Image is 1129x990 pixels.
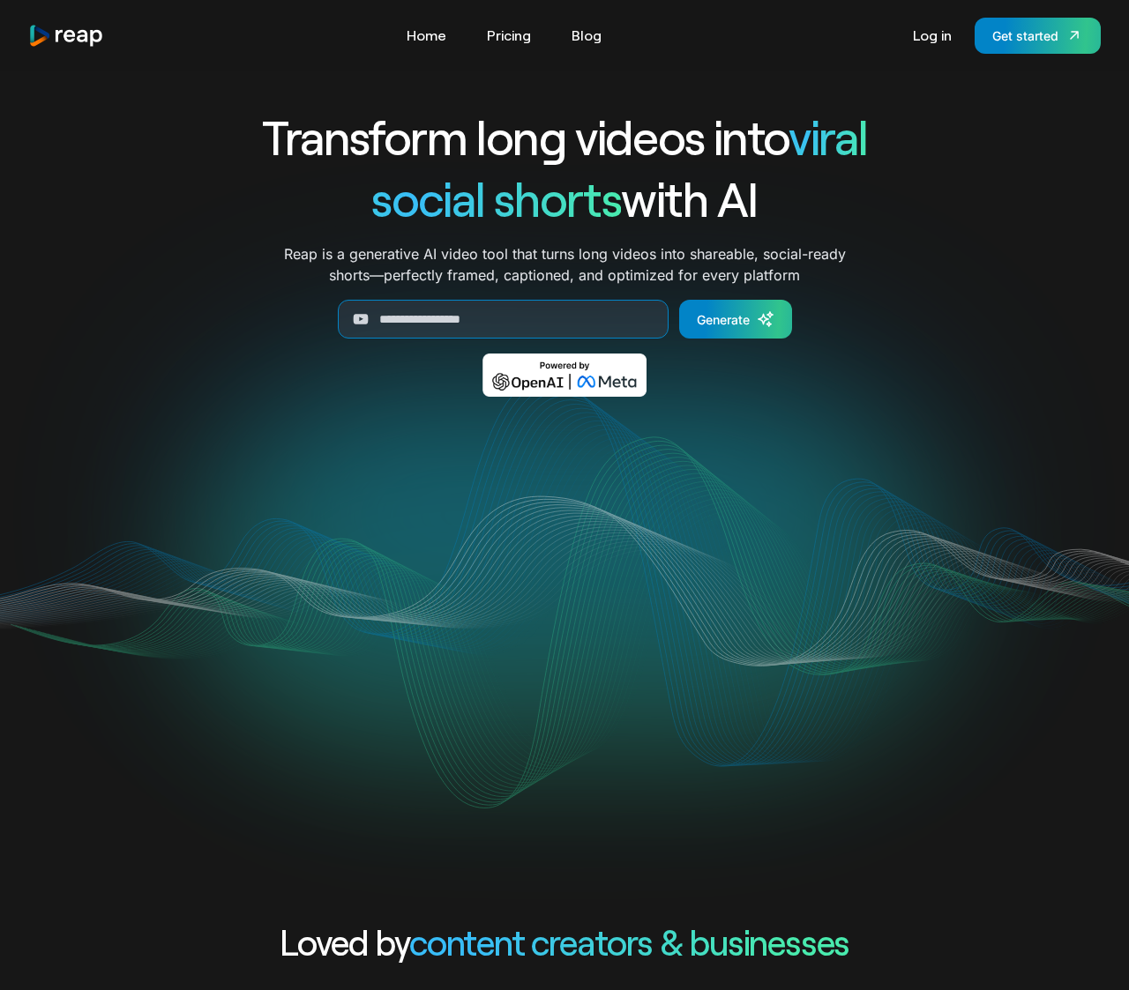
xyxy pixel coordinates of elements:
div: Generate [697,310,750,329]
form: Generate Form [198,300,931,339]
div: Get started [992,26,1058,45]
a: Home [398,21,455,49]
a: Log in [904,21,961,49]
video: Your browser does not support the video tag. [210,422,920,778]
h1: Transform long videos into [198,106,931,167]
a: Get started [975,18,1101,54]
span: viral [789,108,867,165]
p: Reap is a generative AI video tool that turns long videos into shareable, social-ready shorts—per... [284,243,846,286]
h1: with AI [198,167,931,229]
span: social shorts [371,169,621,227]
a: Generate [679,300,792,339]
a: Pricing [478,21,540,49]
a: Blog [563,21,610,49]
a: home [28,24,104,48]
span: content creators & businesses [409,920,849,963]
